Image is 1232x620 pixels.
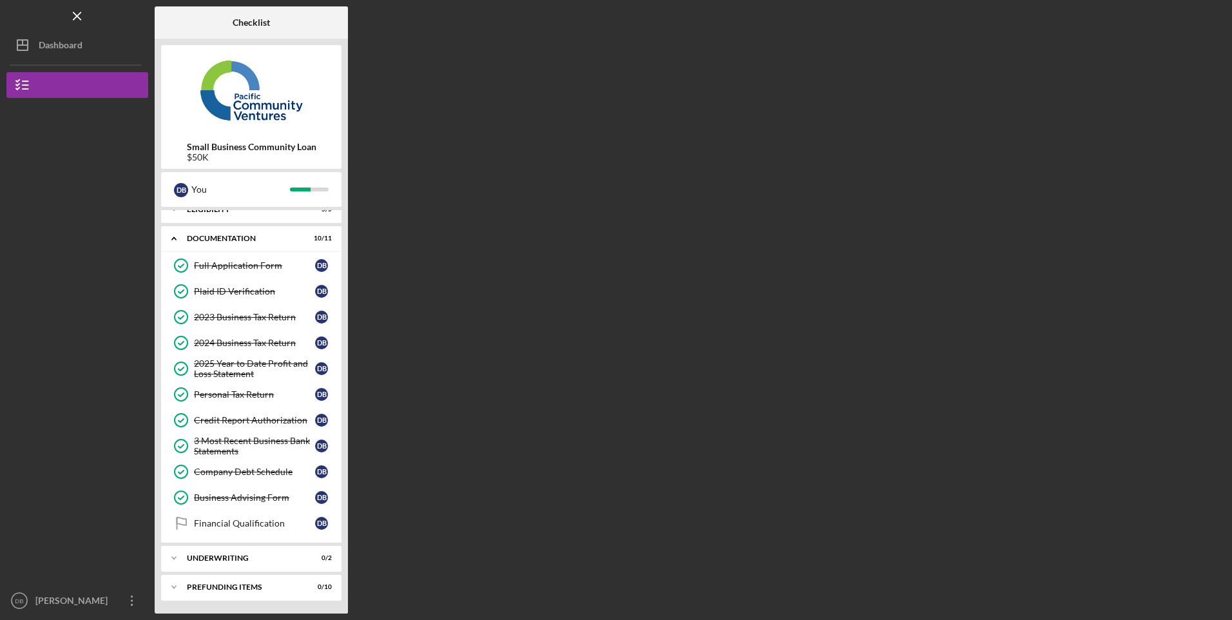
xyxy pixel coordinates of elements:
[168,382,335,407] a: Personal Tax ReturnDB
[315,336,328,349] div: D B
[168,407,335,433] a: Credit Report AuthorizationDB
[168,433,335,459] a: 3 Most Recent Business Bank StatementsDB
[174,183,188,197] div: D B
[15,597,23,605] text: DB
[315,440,328,452] div: D B
[315,311,328,324] div: D B
[194,312,315,322] div: 2023 Business Tax Return
[168,330,335,356] a: 2024 Business Tax ReturnDB
[6,588,148,614] button: DB[PERSON_NAME]
[315,362,328,375] div: D B
[39,32,82,61] div: Dashboard
[315,517,328,530] div: D B
[309,583,332,591] div: 0 / 10
[315,414,328,427] div: D B
[187,554,300,562] div: Underwriting
[191,179,290,200] div: You
[194,358,315,379] div: 2025 Year to Date Profit and Loss Statement
[168,304,335,330] a: 2023 Business Tax ReturnDB
[194,286,315,296] div: Plaid ID Verification
[309,235,332,242] div: 10 / 11
[168,356,335,382] a: 2025 Year to Date Profit and Loss StatementDB
[233,17,270,28] b: Checklist
[194,338,315,348] div: 2024 Business Tax Return
[187,152,316,162] div: $50K
[194,467,315,477] div: Company Debt Schedule
[32,588,116,617] div: [PERSON_NAME]
[168,485,335,510] a: Business Advising FormDB
[194,415,315,425] div: Credit Report Authorization
[168,253,335,278] a: Full Application FormDB
[194,492,315,503] div: Business Advising Form
[6,32,148,58] button: Dashboard
[187,235,300,242] div: Documentation
[187,583,300,591] div: Prefunding Items
[168,510,335,536] a: Financial QualificationDB
[194,260,315,271] div: Full Application Form
[315,465,328,478] div: D B
[161,52,342,129] img: Product logo
[194,436,315,456] div: 3 Most Recent Business Bank Statements
[315,491,328,504] div: D B
[168,459,335,485] a: Company Debt ScheduleDB
[194,518,315,528] div: Financial Qualification
[315,388,328,401] div: D B
[168,278,335,304] a: Plaid ID VerificationDB
[315,259,328,272] div: D B
[309,554,332,562] div: 0 / 2
[315,285,328,298] div: D B
[194,389,315,400] div: Personal Tax Return
[187,142,316,152] b: Small Business Community Loan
